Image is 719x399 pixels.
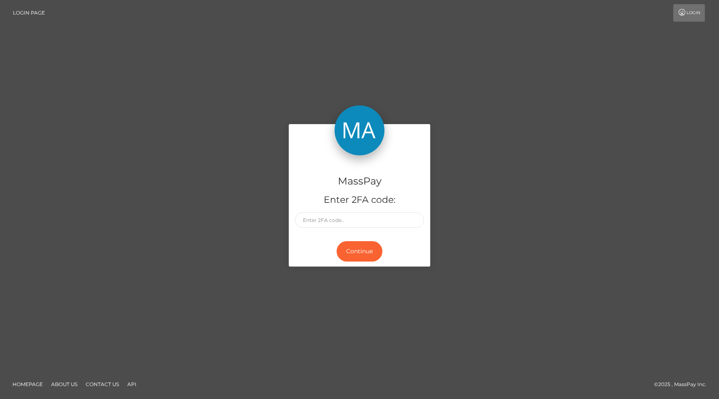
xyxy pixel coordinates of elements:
[48,378,81,391] a: About Us
[673,4,705,22] a: Login
[124,378,140,391] a: API
[335,105,384,155] img: MassPay
[9,378,46,391] a: Homepage
[82,378,122,391] a: Contact Us
[295,194,424,207] h5: Enter 2FA code:
[654,380,713,389] div: © 2025 , MassPay Inc.
[295,212,424,228] input: Enter 2FA code..
[13,4,45,22] a: Login Page
[337,241,382,262] button: Continue
[295,174,424,189] h4: MassPay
